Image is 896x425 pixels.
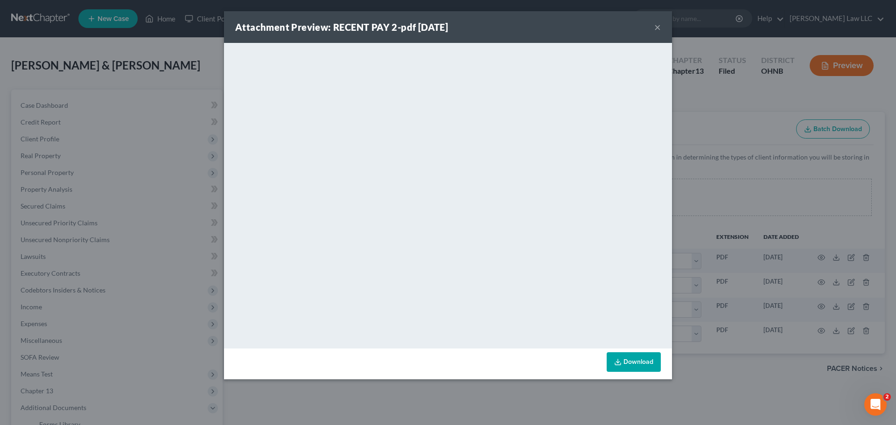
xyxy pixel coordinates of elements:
span: 2 [883,393,891,401]
strong: Attachment Preview: RECENT PAY 2-pdf [DATE] [235,21,448,33]
a: Download [607,352,661,372]
button: × [654,21,661,33]
iframe: <object ng-attr-data='[URL][DOMAIN_NAME]' type='application/pdf' width='100%' height='650px'></ob... [224,43,672,346]
iframe: Intercom live chat [864,393,887,416]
